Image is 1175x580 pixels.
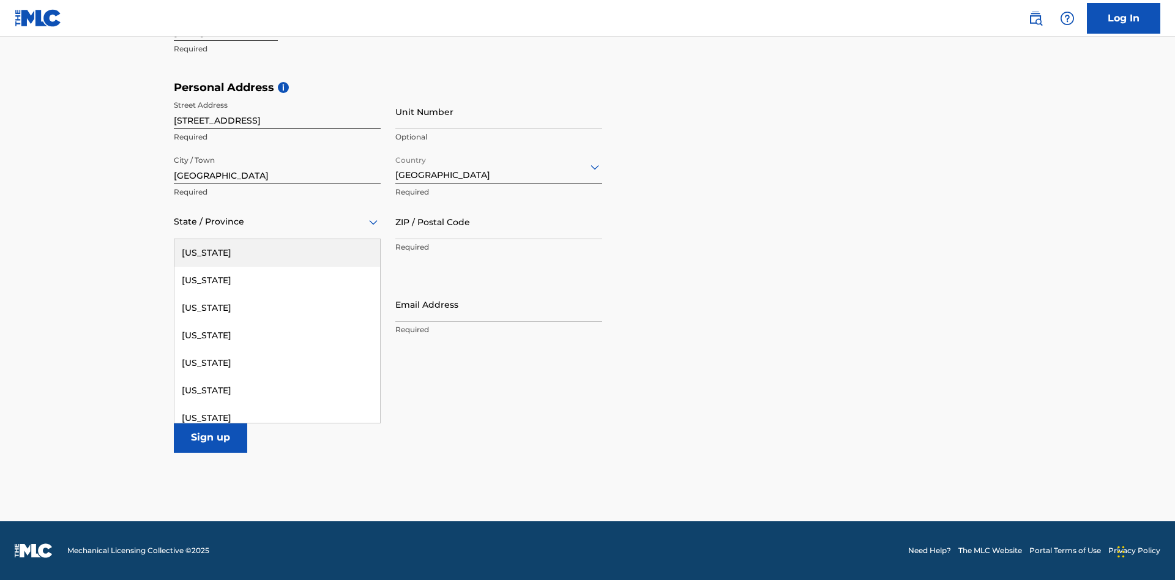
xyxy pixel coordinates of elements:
h5: Personal Address [174,81,1001,95]
img: logo [15,543,53,558]
div: [GEOGRAPHIC_DATA] [395,152,602,182]
p: Required [395,324,602,335]
a: The MLC Website [958,545,1022,556]
p: Required [174,132,381,143]
a: Public Search [1023,6,1048,31]
div: [US_STATE] [174,239,380,267]
div: [US_STATE] [174,404,380,432]
div: Help [1055,6,1080,31]
input: Sign up [174,422,247,453]
span: i [278,82,289,93]
a: Privacy Policy [1108,545,1160,556]
label: Country [395,147,426,166]
img: search [1028,11,1043,26]
iframe: Chat Widget [1114,521,1175,580]
a: Log In [1087,3,1160,34]
div: [US_STATE] [174,349,380,377]
div: [US_STATE] [174,294,380,322]
h5: Contact Information [174,266,602,280]
p: Optional [395,132,602,143]
p: Required [174,43,381,54]
img: help [1060,11,1075,26]
div: Drag [1117,534,1125,570]
p: Required [174,187,381,198]
a: Portal Terms of Use [1029,545,1101,556]
div: [US_STATE] [174,267,380,294]
div: [US_STATE] [174,377,380,404]
span: Mechanical Licensing Collective © 2025 [67,545,209,556]
div: [US_STATE] [174,322,380,349]
p: Required [395,187,602,198]
img: MLC Logo [15,9,62,27]
a: Need Help? [908,545,951,556]
p: Required [395,242,602,253]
